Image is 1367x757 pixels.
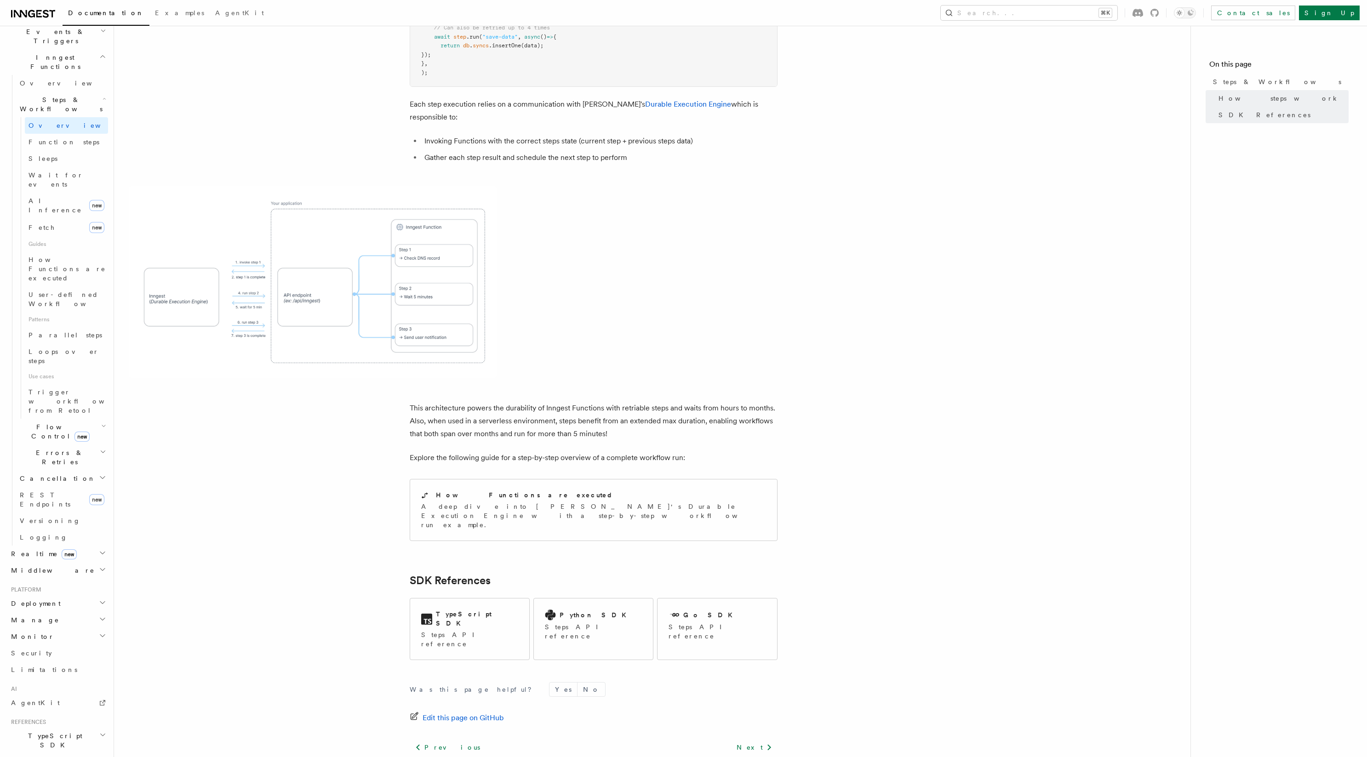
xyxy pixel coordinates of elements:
[7,628,108,645] button: Monitor
[149,3,210,25] a: Examples
[25,251,108,286] a: How Functions are executed
[1299,6,1360,20] a: Sign Up
[482,34,518,40] span: "save-data"
[16,529,108,546] a: Logging
[410,98,778,124] p: Each step execution relies on a communication with [PERSON_NAME]'s which is responsible to:
[436,609,518,628] h2: TypeScript SDK
[422,151,778,164] li: Gather each step result and schedule the next step to perform
[29,197,82,214] span: AI Inference
[25,369,108,384] span: Use cases
[645,100,731,108] a: Durable Execution Engine
[518,34,521,40] span: ,
[29,224,55,231] span: Fetch
[25,312,108,327] span: Patterns
[29,171,83,188] span: Wait for events
[89,222,104,233] span: new
[7,546,108,562] button: Realtimenew
[436,490,613,500] h2: How Functions are executed
[7,685,17,693] span: AI
[7,586,41,593] span: Platform
[62,549,77,559] span: new
[29,155,57,162] span: Sleeps
[7,75,108,546] div: Inngest Functions
[89,494,104,505] span: new
[1218,110,1310,120] span: SDK References
[74,432,90,442] span: new
[29,122,123,129] span: Overview
[16,419,108,444] button: Flow Controlnew
[1218,94,1339,103] span: How steps work
[410,739,486,756] a: Previous
[29,348,99,364] span: Loops over steps
[421,69,428,76] span: );
[16,474,96,483] span: Cancellation
[25,327,108,343] a: Parallel steps
[25,343,108,369] a: Loops over steps
[155,9,204,17] span: Examples
[7,562,108,579] button: Middleware
[423,711,504,724] span: Edit this page on GitHub
[421,502,766,529] p: A deep dive into [PERSON_NAME]'s Durable Execution Engine with a step-by-step workflow run example.
[20,534,68,541] span: Logging
[524,34,540,40] span: async
[410,574,491,587] a: SDK References
[421,60,424,67] span: }
[7,694,108,711] a: AgentKit
[25,384,108,419] a: Trigger workflows from Retool
[29,256,106,282] span: How Functions are executed
[410,402,778,440] p: This architecture powers the durability of Inngest Functions with retriable steps and waits from ...
[521,42,543,49] span: (data);
[1209,59,1349,74] h4: On this page
[422,135,778,148] li: Invoking Functions with the correct steps state (current step + previous steps data)
[16,75,108,91] a: Overview
[29,291,111,307] span: User-defined Workflows
[453,34,466,40] span: step
[410,711,504,724] a: Edit this page on GitHub
[68,9,144,17] span: Documentation
[7,549,77,558] span: Realtime
[16,512,108,529] a: Versioning
[7,27,100,46] span: Events & Triggers
[1099,8,1112,17] kbd: ⌘K
[549,683,577,696] button: Yes
[25,218,108,237] a: Fetchnew
[16,444,108,470] button: Errors & Retries
[29,388,130,414] span: Trigger workflows from Retool
[7,615,59,625] span: Manage
[941,6,1117,20] button: Search...⌘K
[473,42,489,49] span: syncs
[560,610,632,620] h2: Python SDK
[1174,7,1196,18] button: Toggle dark mode
[7,632,54,641] span: Monitor
[424,60,428,67] span: ,
[16,117,108,419] div: Steps & Workflows
[210,3,269,25] a: AgentKit
[7,612,108,628] button: Manage
[20,80,114,87] span: Overview
[25,117,108,134] a: Overview
[421,630,518,649] p: Steps API reference
[16,91,108,117] button: Steps & Workflows
[11,649,52,657] span: Security
[578,683,605,696] button: No
[540,34,547,40] span: ()
[7,53,99,71] span: Inngest Functions
[463,42,469,49] span: db
[1215,107,1349,123] a: SDK References
[129,186,497,378] img: Each Inngest Functions's step invocation implies a communication between your application and the...
[11,699,60,706] span: AgentKit
[29,331,102,339] span: Parallel steps
[553,34,556,40] span: {
[410,451,778,464] p: Explore the following guide for a step-by-step overview of a complete workflow run:
[20,517,80,524] span: Versioning
[7,661,108,678] a: Limitations
[434,24,550,31] span: // Can also be retried up to 4 times
[440,42,460,49] span: return
[7,566,95,575] span: Middleware
[7,645,108,661] a: Security
[7,595,108,612] button: Deployment
[469,42,473,49] span: .
[669,622,766,641] p: Steps API reference
[1209,74,1349,90] a: Steps & Workflows
[16,487,108,512] a: REST Endpointsnew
